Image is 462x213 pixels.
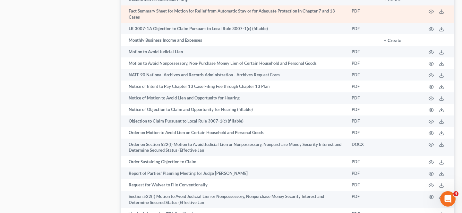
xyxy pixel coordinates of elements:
td: PDF [346,156,379,167]
td: Objection to Claim Pursuant to Local Rule 3007-1(c) (fillable) [121,115,346,127]
td: PDF [346,46,379,57]
td: Order Sustaining Objection to Claim [121,156,346,167]
td: Motion to Avoid Nonpossessory, Non-Purchase Money Lien of Certain Household and Personal Goods [121,57,346,69]
td: PDF [346,167,379,179]
td: PDF [346,127,379,139]
td: Notice of Motion to Avoid Lien and Opportunity for Hearing [121,92,346,104]
td: Motion to Avoid Judicial Lien [121,46,346,57]
td: Section 522(f) Motion to Avoid Judicial Lien or Nonpossessory, Nonpurchase Money Security Interes... [121,191,346,209]
td: PDF [346,5,379,23]
iframe: Intercom live chat [440,191,456,207]
td: NATF 90 National Archives and Records Administration - Archives Request Form [121,69,346,81]
td: PDF [346,92,379,104]
td: PDF [346,57,379,69]
td: PDF [346,191,379,209]
td: DOCX [346,139,379,156]
td: Report of Parties' Planning Meeting for Judge [PERSON_NAME] [121,167,346,179]
span: 4 [453,191,458,196]
td: Monthly Business Income and Expenses [121,34,346,46]
td: Request for Waiver to File Conventionally [121,179,346,191]
td: Notice of Objection to Claim and Opportunity for Hearing (fillable) [121,104,346,115]
td: Fact Summary Sheet for Motion for Relief from Automatic Stay or for Adequate Protection in Chapte... [121,5,346,23]
td: Notice of Intent to Pay Chapter 13 Case Filing Fee through Chapter 13 Plan [121,81,346,92]
td: Order on Motion to Avoid Lien on Certain Household and Personal Goods [121,127,346,139]
td: PDF [346,115,379,127]
td: LR 3007-1A Objection to Claim Pursuant to Local Rule 3007-1(c) (fillable) [121,23,346,34]
td: PDF [346,104,379,115]
td: PDF [346,179,379,191]
td: PDF [346,69,379,81]
td: PDF [346,23,379,34]
button: + Create [384,38,401,43]
td: Order on Section 522(f) Motion to Avoid Judicial Lien or Nonpossessory, Nonpurchase Money Securit... [121,139,346,156]
td: PDF [346,81,379,92]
